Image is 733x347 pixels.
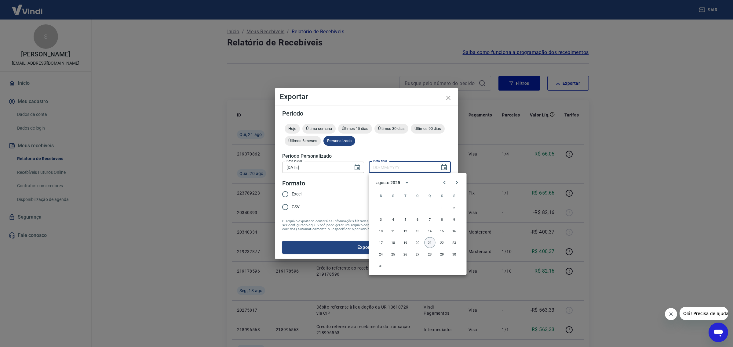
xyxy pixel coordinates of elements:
button: close [441,91,456,105]
button: 10 [376,226,387,237]
span: O arquivo exportado conterá as informações filtradas na tela anterior com exceção do período que ... [282,219,451,231]
span: Olá! Precisa de ajuda? [4,4,51,9]
button: 22 [437,237,448,248]
button: 2 [449,202,460,213]
iframe: Mensagem da empresa [680,307,728,320]
div: Última semana [302,124,336,134]
div: Últimos 6 meses [285,136,321,146]
button: Next month [451,177,463,189]
button: 25 [388,249,399,260]
button: 4 [388,214,399,225]
button: 26 [400,249,411,260]
button: 17 [376,237,387,248]
button: Choose date, selected date is 20 de ago de 2025 [351,161,363,173]
button: 29 [437,249,448,260]
div: Últimos 30 dias [374,124,408,134]
label: Data inicial [286,159,302,163]
button: 6 [412,214,423,225]
div: Últimos 15 dias [338,124,372,134]
button: 11 [388,226,399,237]
span: Últimos 90 dias [411,126,445,131]
button: 30 [449,249,460,260]
h5: Período [282,110,451,116]
button: 13 [412,226,423,237]
div: Hoje [285,124,300,134]
span: quinta-feira [425,190,436,202]
span: Última semana [302,126,336,131]
button: 28 [425,249,436,260]
button: 9 [449,214,460,225]
div: agosto 2025 [376,179,400,186]
button: 14 [425,226,436,237]
button: calendar view is open, switch to year view [402,177,412,188]
legend: Formato [282,179,305,188]
input: DD/MM/YYYY [282,162,349,173]
span: CSV [292,204,300,210]
div: Personalizado [323,136,355,146]
span: Personalizado [323,138,355,143]
span: Últimos 6 meses [285,138,321,143]
button: Previous month [439,177,451,189]
button: 15 [437,226,448,237]
span: sexta-feira [437,190,448,202]
span: Últimos 30 dias [374,126,408,131]
button: 19 [400,237,411,248]
input: DD/MM/YYYY [369,162,436,173]
button: 3 [376,214,387,225]
span: Excel [292,191,301,197]
button: 16 [449,226,460,237]
button: Choose date [438,161,450,173]
button: 5 [400,214,411,225]
label: Data final [373,159,387,163]
div: Últimos 90 dias [411,124,445,134]
h4: Exportar [280,93,453,100]
button: 24 [376,249,387,260]
button: 23 [449,237,460,248]
span: segunda-feira [388,190,399,202]
button: 21 [425,237,436,248]
span: Últimos 15 dias [338,126,372,131]
span: terça-feira [400,190,411,202]
h5: Período Personalizado [282,153,451,159]
button: 7 [425,214,436,225]
span: quarta-feira [412,190,423,202]
button: 8 [437,214,448,225]
button: 18 [388,237,399,248]
span: sábado [449,190,460,202]
span: Hoje [285,126,300,131]
button: 20 [412,237,423,248]
span: domingo [376,190,387,202]
button: 1 [437,202,448,213]
iframe: Botão para abrir a janela de mensagens [709,323,728,342]
button: Exportar [282,241,451,254]
button: 12 [400,226,411,237]
button: 31 [376,260,387,271]
iframe: Fechar mensagem [665,308,677,320]
button: 27 [412,249,423,260]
